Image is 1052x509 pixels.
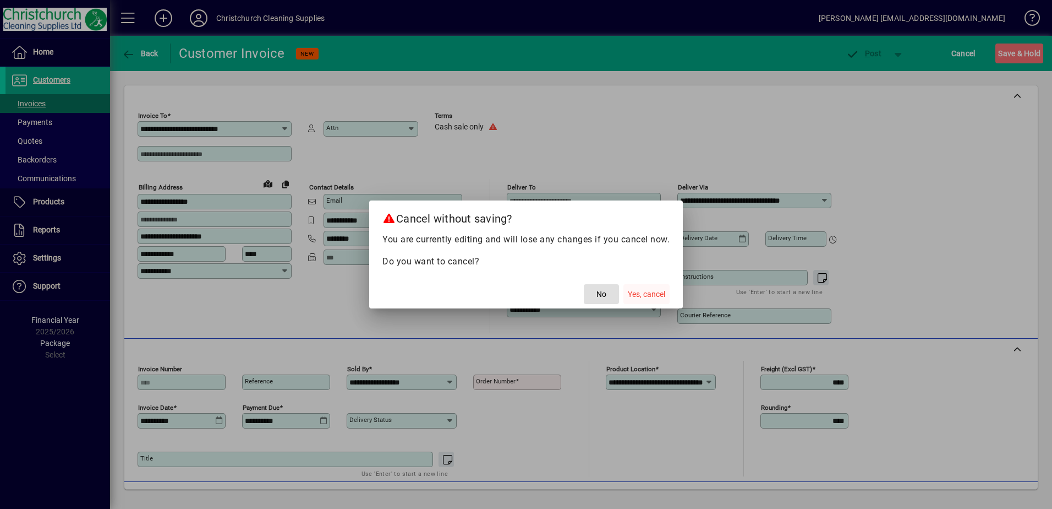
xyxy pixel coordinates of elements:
[382,233,670,246] p: You are currently editing and will lose any changes if you cancel now.
[584,284,619,304] button: No
[382,255,670,268] p: Do you want to cancel?
[369,201,683,232] h2: Cancel without saving?
[623,284,670,304] button: Yes, cancel
[628,289,665,300] span: Yes, cancel
[596,289,606,300] span: No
